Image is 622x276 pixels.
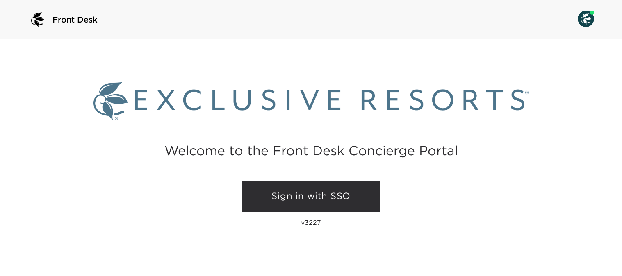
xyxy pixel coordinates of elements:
p: v3227 [301,218,321,226]
img: User [578,11,594,27]
img: logo [28,10,48,29]
span: Front Desk [52,14,98,25]
h2: Welcome to the Front Desk Concierge Portal [164,144,458,157]
img: Exclusive Resorts logo [93,82,529,120]
a: Sign in with SSO [242,181,380,212]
